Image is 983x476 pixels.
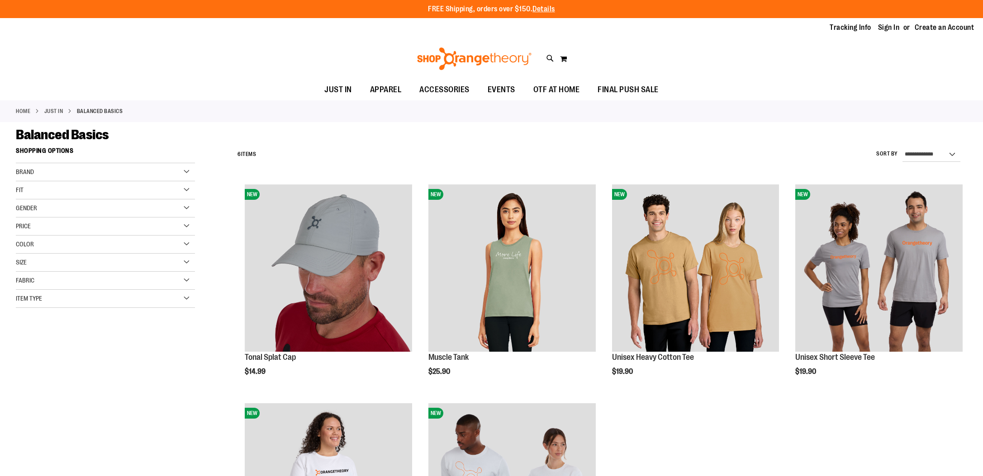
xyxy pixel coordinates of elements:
[16,107,30,115] a: Home
[370,80,402,100] span: APPAREL
[795,184,962,353] a: Unisex Short Sleeve TeeNEW
[589,80,668,100] a: FINAL PUSH SALE
[612,189,627,200] span: NEW
[240,180,416,398] div: product
[532,5,555,13] a: Details
[428,189,443,200] span: NEW
[16,222,31,230] span: Price
[16,277,34,284] span: Fabric
[791,180,967,398] div: product
[16,168,34,175] span: Brand
[428,368,451,376] span: $25.90
[533,80,580,100] span: OTF AT HOME
[612,353,694,362] a: Unisex Heavy Cotton Tee
[612,184,779,353] a: Unisex Heavy Cotton TeeNEW
[612,368,634,376] span: $19.90
[488,80,515,100] span: EVENTS
[237,147,256,161] h2: Items
[416,47,533,70] img: Shop Orangetheory
[44,107,63,115] a: JUST IN
[324,80,352,100] span: JUST IN
[410,80,479,100] a: ACCESSORIES
[830,23,871,33] a: Tracking Info
[428,184,595,351] img: Muscle Tank
[428,408,443,419] span: NEW
[245,184,412,351] img: Product image for Grey Tonal Splat Cap
[608,180,784,398] div: product
[361,80,411,100] a: APPAREL
[428,184,595,353] a: Muscle TankNEW
[424,180,600,398] div: product
[428,353,469,362] a: Muscle Tank
[795,189,810,200] span: NEW
[16,143,195,163] strong: Shopping Options
[245,184,412,353] a: Product image for Grey Tonal Splat CapNEW
[16,240,34,248] span: Color
[245,368,267,376] span: $14.99
[16,295,42,302] span: Item Type
[612,184,779,351] img: Unisex Heavy Cotton Tee
[878,23,900,33] a: Sign In
[419,80,470,100] span: ACCESSORIES
[524,80,589,100] a: OTF AT HOME
[915,23,974,33] a: Create an Account
[16,259,27,266] span: Size
[876,150,898,158] label: Sort By
[315,80,361,100] a: JUST IN
[245,408,260,419] span: NEW
[16,204,37,212] span: Gender
[16,127,109,142] span: Balanced Basics
[795,184,962,351] img: Unisex Short Sleeve Tee
[428,4,555,14] p: FREE Shipping, orders over $150.
[479,80,524,100] a: EVENTS
[245,353,296,362] a: Tonal Splat Cap
[237,151,241,157] span: 6
[77,107,123,115] strong: Balanced Basics
[795,353,875,362] a: Unisex Short Sleeve Tee
[598,80,659,100] span: FINAL PUSH SALE
[795,368,817,376] span: $19.90
[16,186,24,193] span: Fit
[245,189,260,200] span: NEW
